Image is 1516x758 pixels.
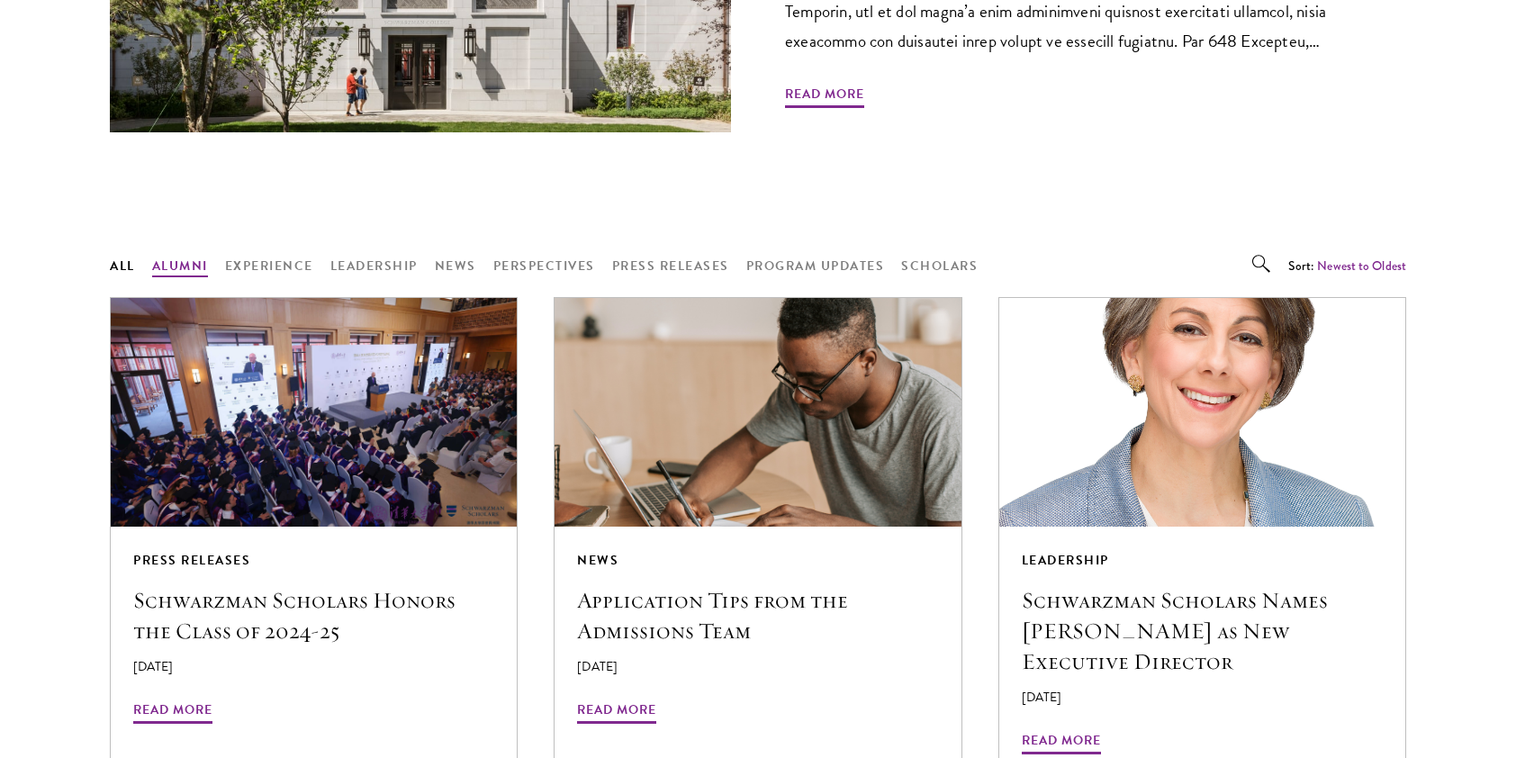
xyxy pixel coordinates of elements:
[152,255,208,277] button: Alumni
[901,255,978,277] button: Scholars
[577,585,938,646] h5: Application Tips from the Admissions Team
[746,255,885,277] button: Program Updates
[493,255,595,277] button: Perspectives
[612,255,729,277] button: Press Releases
[1022,585,1383,677] h5: Schwarzman Scholars Names [PERSON_NAME] as New Executive Director
[1288,257,1314,275] span: Sort:
[577,549,938,572] div: News
[110,255,135,277] button: All
[1022,729,1101,757] span: Read More
[435,255,476,277] button: News
[577,699,656,726] span: Read More
[225,255,313,277] button: Experience
[133,549,494,572] div: Press Releases
[577,657,938,676] p: [DATE]
[133,657,494,676] p: [DATE]
[1022,688,1383,707] p: [DATE]
[1022,549,1383,572] div: Leadership
[330,255,418,277] button: Leadership
[133,699,212,726] span: Read More
[785,83,864,111] span: Read More
[133,585,494,646] h5: Schwarzman Scholars Honors the Class of 2024-25
[1317,257,1406,275] button: Newest to Oldest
